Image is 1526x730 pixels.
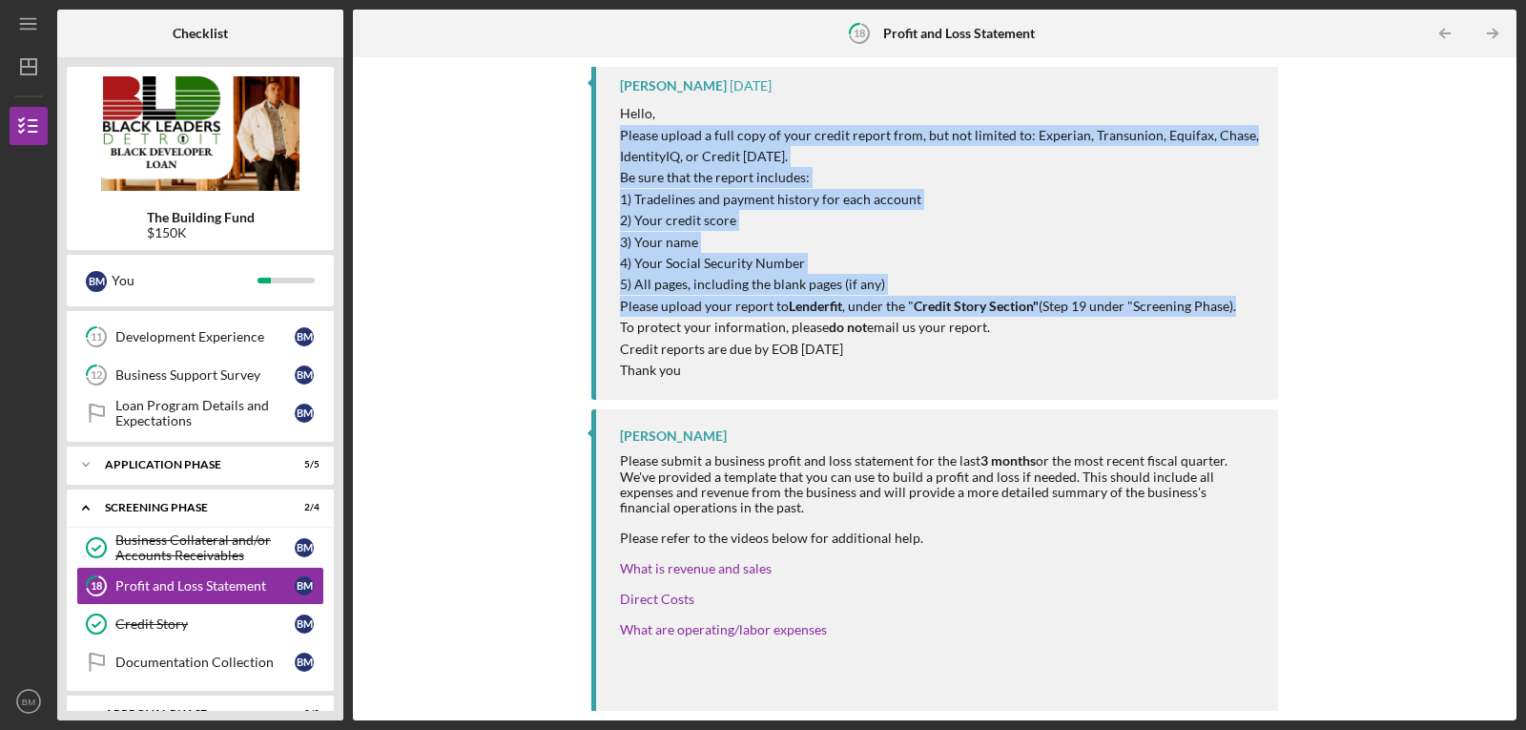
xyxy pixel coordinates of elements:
[620,453,1259,514] div: Please submit a business profit and loss statement for the last or the most recent fiscal quarter...
[620,210,1259,231] p: 2) Your credit score
[620,103,1259,124] p: Hello,
[789,298,842,314] strong: Lenderfit
[76,605,324,643] a: Credit StoryBM
[295,327,314,346] div: B M
[147,210,255,225] b: The Building Fund
[91,369,102,382] tspan: 12
[620,360,1259,381] p: Thank you
[620,189,1259,210] p: 1) Tradelines and payment history for each account
[829,319,867,335] strong: do not
[620,428,727,444] div: [PERSON_NAME]
[620,339,1259,360] p: Credit reports are due by EOB [DATE]
[620,232,1259,253] p: 3) Your name
[620,167,1259,188] p: Be sure that the report includes:
[853,27,864,39] tspan: 18
[620,560,772,576] a: What is revenue and sales
[147,225,255,240] div: $150K
[115,329,295,344] div: Development Experience
[295,615,314,634] div: B M
[620,621,827,637] a: Share link
[620,531,1259,546] div: Please refer to the videos below for additional help.
[76,394,324,432] a: Loan Program Details and ExpectationsBM
[105,502,272,513] div: Screening Phase
[91,331,102,344] tspan: 11
[620,296,1259,317] p: Please upload your report to , under the " (Step 19 under "Screening Phase).
[295,576,314,595] div: B M
[620,274,1259,295] p: 5) All pages, including the blank pages (if any)
[883,26,1035,41] b: Profit and Loss Statement
[67,76,334,191] img: Product logo
[115,616,295,632] div: Credit Story
[285,502,320,513] div: 2 / 4
[76,318,324,356] a: 11Development ExperienceBM
[76,567,324,605] a: 18Profit and Loss StatementBM
[115,532,295,563] div: Business Collateral and/or Accounts Receivables
[285,708,320,720] div: 0 / 8
[980,452,1036,469] strong: 3 months
[620,591,694,607] a: Direct Costs
[620,317,1259,338] p: To protect your information, please email us your report.
[115,655,295,670] div: Documentation Collection
[22,697,35,707] text: BM
[105,459,272,470] div: Application Phase
[105,708,272,720] div: Approval Phase
[76,643,324,681] a: Documentation CollectionBM
[76,529,324,567] a: Business Collateral and/or Accounts ReceivablesBM
[115,578,295,594] div: Profit and Loss Statement
[115,398,295,428] div: Loan Program Details and Expectations
[115,367,295,383] div: Business Support Survey
[285,459,320,470] div: 5 / 5
[295,404,314,423] div: B M
[173,26,228,41] b: Checklist
[730,78,772,94] time: 2025-08-22 20:56
[914,298,1039,314] strong: Credit Story Section"
[10,682,48,720] button: BM
[295,538,314,557] div: B M
[295,365,314,385] div: B M
[620,125,1259,168] p: Please upload a full copy of your credit report from, but not limited to: Experian, Transunion, E...
[86,271,107,292] div: B M
[76,356,324,394] a: 12Business Support SurveyBM
[620,78,727,94] div: [PERSON_NAME]
[620,253,1259,274] p: 4) Your Social Security Number
[658,710,736,725] div: BLD P&L.xlsx
[91,580,102,593] tspan: 18
[112,264,258,297] div: You
[295,653,314,672] div: B M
